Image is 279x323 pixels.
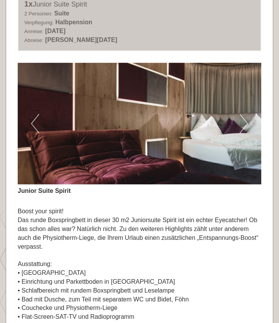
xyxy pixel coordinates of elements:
b: Suite [54,10,69,17]
b: [DATE] [45,28,65,34]
small: Verpflegung: [24,20,53,25]
b: Halbpension [55,19,92,25]
div: Junior Suite Spirit [18,184,261,196]
img: image [18,63,261,185]
small: Abreise: [24,37,43,43]
b: [PERSON_NAME][DATE] [45,37,117,43]
small: Anreise: [24,28,43,34]
p: Boost your spirit! Das runde Boxspringbett in dieser 30 m2 Juniorsuite Spirit ist ein echter Eyec... [18,207,261,321]
button: Next [240,114,248,133]
small: 2 Personen: [24,11,52,17]
button: Previous [31,114,39,133]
